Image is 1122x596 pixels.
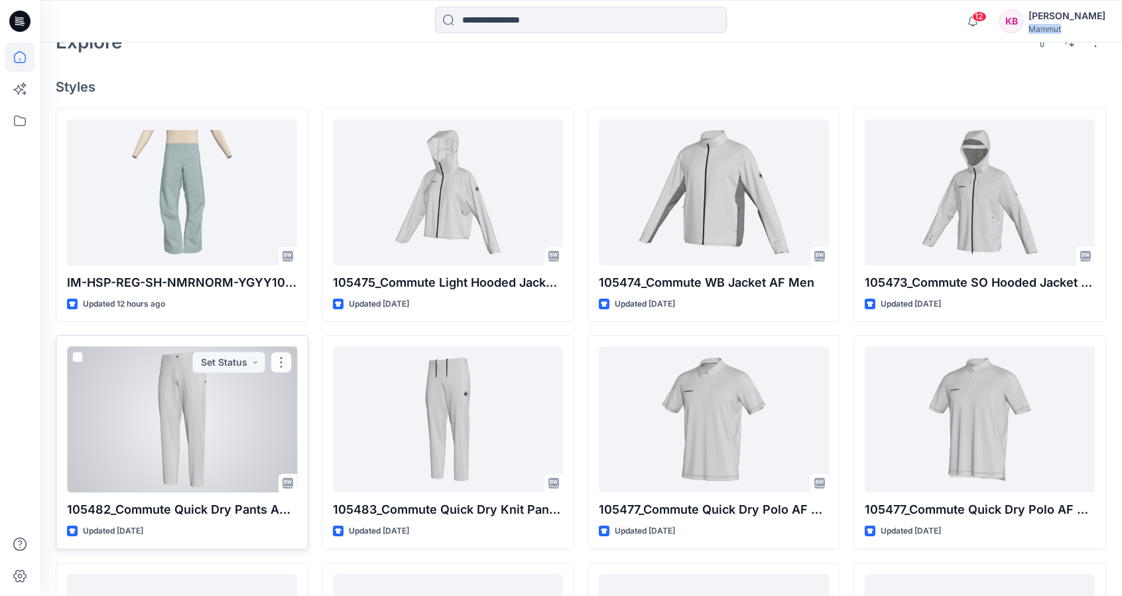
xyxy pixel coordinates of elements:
[333,119,563,265] a: 105475_Commute Light Hooded Jacket AF Women
[67,500,297,519] p: 105482_Commute Quick Dry Pants AF Men
[599,273,829,292] p: 105474_Commute WB Jacket AF Men
[333,273,563,292] p: 105475_Commute Light Hooded Jacket AF Women
[67,346,297,492] a: 105482_Commute Quick Dry Pants AF Men
[881,297,941,311] p: Updated [DATE]
[599,346,829,492] a: 105477_Commute Quick Dry Polo AF Men - OP1
[83,524,143,538] p: Updated [DATE]
[599,119,829,265] a: 105474_Commute WB Jacket AF Men
[333,346,563,492] a: 105483_Commute Quick Dry Knit Pants AF Men
[1028,8,1105,24] div: [PERSON_NAME]
[999,9,1023,33] div: KB
[615,297,675,311] p: Updated [DATE]
[972,11,987,22] span: 12
[56,79,1106,95] h4: Styles
[56,31,123,52] h2: Explore
[333,500,563,519] p: 105483_Commute Quick Dry Knit Pants AF Men
[83,297,165,311] p: Updated 12 hours ago
[67,273,297,292] p: IM-HSP-REG-SH-NMRNORM-YGYY10-2025-08
[1028,24,1105,34] div: Mammut
[881,524,941,538] p: Updated [DATE]
[349,524,409,538] p: Updated [DATE]
[599,500,829,519] p: 105477_Commute Quick Dry Polo AF Men - OP1
[865,346,1095,492] a: 105477_Commute Quick Dry Polo AF Men - OP2
[615,524,675,538] p: Updated [DATE]
[349,297,409,311] p: Updated [DATE]
[865,273,1095,292] p: 105473_Commute SO Hooded Jacket Men AF
[865,500,1095,519] p: 105477_Commute Quick Dry Polo AF Men - OP2
[865,119,1095,265] a: 105473_Commute SO Hooded Jacket Men AF
[67,119,297,265] a: IM-HSP-REG-SH-NMRNORM-YGYY10-2025-08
